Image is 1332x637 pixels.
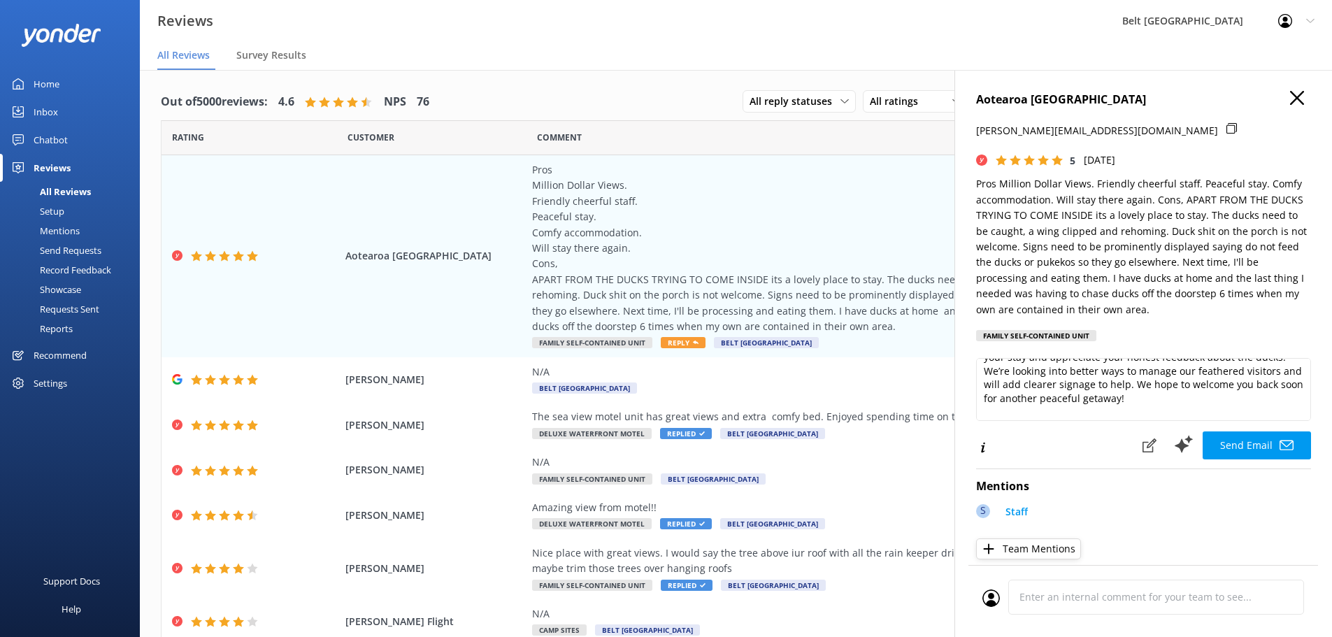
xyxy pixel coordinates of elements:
span: Aotearoa [GEOGRAPHIC_DATA] [345,248,526,264]
a: Reports [8,319,140,338]
span: [PERSON_NAME] Flight [345,614,526,629]
div: Chatbot [34,126,68,154]
span: Question [537,131,582,144]
div: Showcase [8,280,81,299]
a: All Reviews [8,182,140,201]
div: The sea view motel unit has great views and extra comfy bed. Enjoyed spending time on the porch. [532,409,1168,424]
h3: Reviews [157,10,213,32]
button: Team Mentions [976,538,1081,559]
span: [PERSON_NAME] [345,462,526,478]
span: Deluxe Waterfront Motel [532,518,652,529]
a: Setup [8,201,140,221]
span: Family Self-Contained Unit [532,473,652,485]
span: All ratings [870,94,926,109]
span: Belt [GEOGRAPHIC_DATA] [721,580,826,591]
span: All Reviews [157,48,210,62]
h4: 4.6 [278,93,294,111]
p: Staff [1005,504,1028,520]
div: Requests Sent [8,299,99,319]
span: Replied [660,428,712,439]
a: Requests Sent [8,299,140,319]
span: Belt [GEOGRAPHIC_DATA] [661,473,766,485]
span: [PERSON_NAME] [345,561,526,576]
div: N/A [532,606,1168,622]
div: All Reviews [8,182,91,201]
span: Camp Sites [532,624,587,636]
div: Recommend [34,341,87,369]
button: Close [1290,91,1304,106]
div: Setup [8,201,64,221]
p: [DATE] [1084,152,1115,168]
div: N/A [532,455,1168,470]
textarea: Kia ora Aotearoa, Thank you so much for your wonderful review and kind words about our views, sta... [976,358,1311,421]
a: Record Feedback [8,260,140,280]
div: Inbox [34,98,58,126]
div: Pros Million Dollar Views. Friendly cheerful staff. Peaceful stay. Comfy accommodation. Will stay... [532,162,1168,334]
div: Settings [34,369,67,397]
span: 5 [1070,154,1075,167]
h4: 76 [417,93,429,111]
div: Reviews [34,154,71,182]
h4: NPS [384,93,406,111]
div: Family Self-Contained Unit [976,330,1096,341]
span: Family Self-Contained Unit [532,337,652,348]
div: Help [62,595,81,623]
span: Survey Results [236,48,306,62]
span: [PERSON_NAME] [345,417,526,433]
button: Send Email [1203,431,1311,459]
span: Belt [GEOGRAPHIC_DATA] [714,337,819,348]
span: Date [172,131,204,144]
span: Belt [GEOGRAPHIC_DATA] [720,518,825,529]
span: Replied [660,518,712,529]
h4: Mentions [976,478,1311,496]
div: N/A [532,364,1168,380]
img: yonder-white-logo.png [21,24,101,47]
span: Belt [GEOGRAPHIC_DATA] [720,428,825,439]
span: Date [348,131,394,144]
div: Home [34,70,59,98]
div: Send Requests [8,241,101,260]
h4: Aotearoa [GEOGRAPHIC_DATA] [976,91,1311,109]
a: Showcase [8,280,140,299]
div: Support Docs [43,567,100,595]
div: Mentions [8,221,80,241]
p: [PERSON_NAME][EMAIL_ADDRESS][DOMAIN_NAME] [976,123,1218,138]
span: Family Self-Contained Unit [532,580,652,591]
span: Belt [GEOGRAPHIC_DATA] [595,624,700,636]
span: Deluxe Waterfront Motel [532,428,652,439]
h4: Out of 5000 reviews: [161,93,268,111]
p: Pros Million Dollar Views. Friendly cheerful staff. Peaceful stay. Comfy accommodation. Will stay... [976,176,1311,317]
div: Reports [8,319,73,338]
a: Staff [998,504,1028,523]
span: Replied [661,580,712,591]
a: Send Requests [8,241,140,260]
span: Belt [GEOGRAPHIC_DATA] [532,382,637,394]
span: All reply statuses [750,94,840,109]
img: user_profile.svg [982,589,1000,607]
div: Record Feedback [8,260,111,280]
div: Amazing view from motel!! [532,500,1168,515]
span: Reply [661,337,706,348]
span: [PERSON_NAME] [345,508,526,523]
a: Mentions [8,221,140,241]
div: S [976,504,990,518]
span: [PERSON_NAME] [345,372,526,387]
div: Nice place with great views. I would say the tree above iur roof with all the rain keeper drippin... [532,545,1168,577]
